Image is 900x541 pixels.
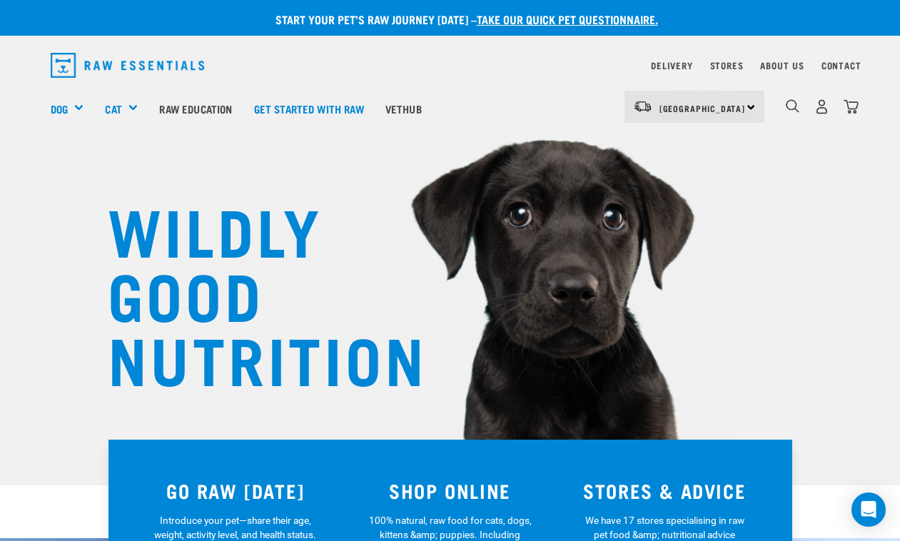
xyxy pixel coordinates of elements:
img: home-icon-1@2x.png [786,99,799,113]
div: Open Intercom Messenger [851,492,886,527]
img: home-icon@2x.png [844,99,859,114]
a: About Us [760,63,804,68]
h3: GO RAW [DATE] [137,480,335,502]
a: Cat [105,101,121,117]
a: Dog [51,101,68,117]
h3: STORES & ADVICE [566,480,764,502]
a: Delivery [651,63,692,68]
a: take our quick pet questionnaire. [477,16,658,22]
img: user.png [814,99,829,114]
h1: WILDLY GOOD NUTRITION [108,196,393,389]
a: Stores [710,63,744,68]
a: Vethub [375,80,433,137]
span: [GEOGRAPHIC_DATA] [659,106,746,111]
h3: SHOP ONLINE [351,480,549,502]
a: Contact [821,63,861,68]
img: Raw Essentials Logo [51,53,205,78]
a: Get started with Raw [243,80,375,137]
nav: dropdown navigation [39,47,861,84]
a: Raw Education [148,80,243,137]
img: van-moving.png [633,100,652,113]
